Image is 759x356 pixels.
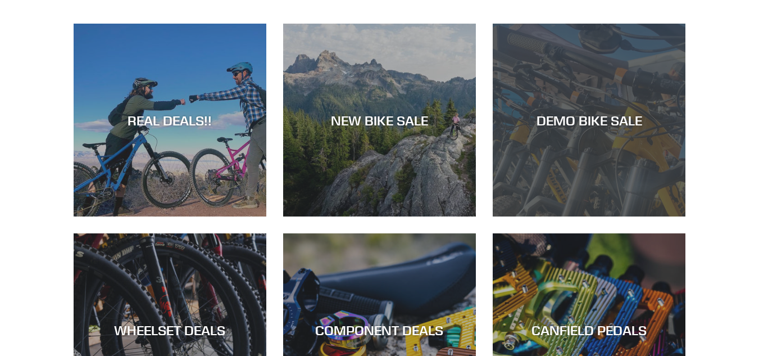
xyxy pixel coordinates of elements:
div: DEMO BIKE SALE [493,112,685,128]
div: REAL DEALS!! [74,112,266,128]
a: REAL DEALS!! [74,24,266,217]
div: WHEELSET DEALS [74,322,266,339]
div: NEW BIKE SALE [283,112,476,128]
a: NEW BIKE SALE [283,24,476,217]
div: COMPONENT DEALS [283,322,476,339]
a: DEMO BIKE SALE [493,24,685,217]
div: CANFIELD PEDALS [493,322,685,339]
